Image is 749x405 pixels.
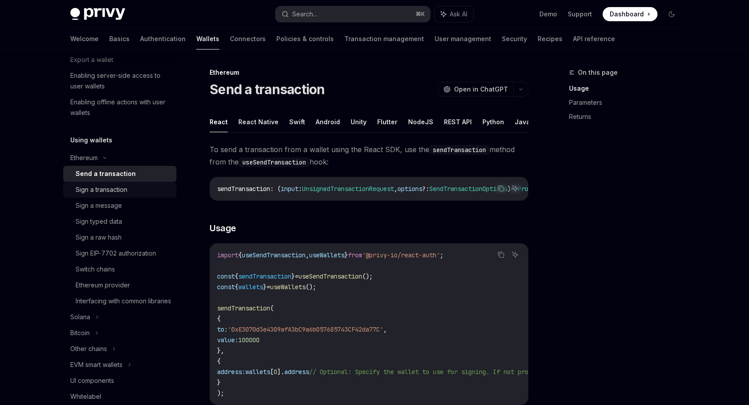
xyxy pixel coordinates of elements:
[210,68,528,77] div: Ethereum
[539,10,557,19] a: Demo
[63,182,176,198] a: Sign a transaction
[568,10,592,19] a: Support
[76,168,136,179] div: Send a transaction
[429,145,489,155] code: sendTransaction
[217,251,238,259] span: import
[383,325,387,333] span: ,
[63,293,176,309] a: Interfacing with common libraries
[429,185,507,193] span: SendTransactionOptions
[292,9,317,19] div: Search...
[435,28,491,50] a: User management
[276,28,334,50] a: Policies & controls
[76,248,156,259] div: Sign EIP-7702 authorization
[665,7,679,21] button: Toggle dark mode
[309,251,344,259] span: useWallets
[495,183,507,194] button: Copy the contents from the code block
[63,277,176,293] a: Ethereum provider
[603,7,657,21] a: Dashboard
[270,304,274,312] span: (
[70,328,90,338] div: Bitcoin
[217,315,221,323] span: {
[217,347,224,355] span: },
[309,368,659,376] span: // Optional: Specify the wallet to use for signing. If not provided, the first wallet will be used.
[440,251,443,259] span: ;
[76,264,115,275] div: Switch chains
[217,368,245,376] span: address:
[242,251,306,259] span: useSendTransaction
[63,261,176,277] a: Switch chains
[274,368,277,376] span: 0
[509,183,521,194] button: Ask AI
[238,272,291,280] span: sendTransaction
[238,251,242,259] span: {
[76,200,122,211] div: Sign a message
[70,153,98,163] div: Ethereum
[70,391,101,402] div: Whitelabel
[70,359,122,370] div: EVM smart wallets
[295,272,298,280] span: =
[538,28,562,50] a: Recipes
[70,135,112,145] h5: Using wallets
[444,111,472,132] button: REST API
[70,28,99,50] a: Welcome
[362,251,440,259] span: '@privy-io/react-auth'
[482,111,504,132] button: Python
[63,245,176,261] a: Sign EIP-7702 authorization
[140,28,186,50] a: Authentication
[63,94,176,121] a: Enabling offline actions with user wallets
[217,389,224,397] span: );
[76,184,127,195] div: Sign a transaction
[210,81,325,97] h1: Send a transaction
[70,8,125,20] img: dark logo
[217,357,221,365] span: {
[76,216,122,227] div: Sign typed data
[454,85,508,94] span: Open in ChatGPT
[63,198,176,214] a: Sign a message
[217,378,221,386] span: }
[502,28,527,50] a: Security
[348,251,362,259] span: from
[70,97,171,118] div: Enabling offline actions with user wallets
[569,96,686,110] a: Parameters
[569,110,686,124] a: Returns
[76,280,130,290] div: Ethereum provider
[217,304,270,312] span: sendTransaction
[298,185,302,193] span: :
[63,229,176,245] a: Sign a raw hash
[230,28,266,50] a: Connectors
[228,325,383,333] span: '0xE3070d3e4309afA3bC9a6b057685743CF42da77C'
[196,28,219,50] a: Wallets
[235,283,238,291] span: {
[275,6,430,22] button: Search...⌘K
[302,185,394,193] span: UnsignedTransactionRequest
[316,111,340,132] button: Android
[438,82,513,97] button: Open in ChatGPT
[397,185,422,193] span: options
[298,272,362,280] span: useSendTransaction
[610,10,644,19] span: Dashboard
[344,28,424,50] a: Transaction management
[270,283,306,291] span: useWallets
[515,111,530,132] button: Java
[217,325,228,333] span: to:
[238,283,263,291] span: wallets
[277,368,284,376] span: ].
[210,143,528,168] span: To send a transaction from a wallet using the React SDK, use the method from the hook:
[63,389,176,405] a: Whitelabel
[495,249,507,260] button: Copy the contents from the code block
[284,368,309,376] span: address
[217,272,235,280] span: const
[450,10,467,19] span: Ask AI
[238,336,260,344] span: 100000
[422,185,429,193] span: ?:
[70,375,114,386] div: UI components
[270,368,274,376] span: [
[63,214,176,229] a: Sign typed data
[509,249,521,260] button: Ask AI
[573,28,615,50] a: API reference
[569,81,686,96] a: Usage
[377,111,397,132] button: Flutter
[267,283,270,291] span: =
[416,11,425,18] span: ⌘ K
[578,67,618,78] span: On this page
